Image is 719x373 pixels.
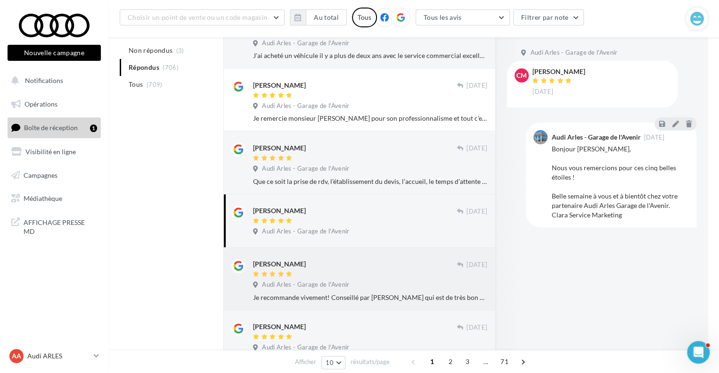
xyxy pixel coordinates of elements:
[551,144,689,220] div: Bonjour [PERSON_NAME], Nous vous remercions pour ces cinq belles étoiles ! Belle semaine à vous e...
[253,259,306,269] div: [PERSON_NAME]
[6,117,103,138] a: Boîte de réception1
[466,144,487,153] span: [DATE]
[262,165,349,173] span: Audi Arles - Garage de l'Avenir
[25,148,76,156] span: Visibilité en ligne
[416,9,510,25] button: Tous les avis
[460,354,475,369] span: 3
[6,212,103,240] a: AFFICHAGE PRESSE MD
[516,71,527,80] span: CM
[551,134,640,141] div: Audi Arles - Garage de l'Avenir
[6,94,103,114] a: Opérations
[443,354,458,369] span: 2
[321,356,345,369] button: 10
[306,9,347,25] button: Au total
[129,80,143,89] span: Tous
[466,82,487,90] span: [DATE]
[466,261,487,269] span: [DATE]
[290,9,347,25] button: Au total
[25,76,63,84] span: Notifications
[326,359,334,366] span: 10
[253,206,306,216] div: [PERSON_NAME]
[176,47,184,54] span: (3)
[120,9,285,25] button: Choisir un point de vente ou un code magasin
[24,194,62,202] span: Médiathèque
[27,351,90,361] p: Audi ARLES
[466,207,487,216] span: [DATE]
[8,347,101,365] a: AA Audi ARLES
[253,322,306,332] div: [PERSON_NAME]
[24,171,57,179] span: Campagnes
[644,134,664,141] span: [DATE]
[8,45,101,61] button: Nouvelle campagne
[352,8,377,27] div: Tous
[6,71,99,91] button: Notifications
[425,354,440,369] span: 1
[262,227,349,236] span: Audi Arles - Garage de l'Avenir
[262,343,349,352] span: Audi Arles - Garage de l'Avenir
[497,354,512,369] span: 71
[129,46,172,55] span: Non répondus
[128,13,267,21] span: Choisir un point de vente ou un code magasin
[12,351,21,361] span: AA
[253,143,306,153] div: [PERSON_NAME]
[532,88,553,96] span: [DATE]
[147,81,163,88] span: (709)
[466,323,487,332] span: [DATE]
[90,124,97,132] div: 1
[253,114,487,123] div: Je remercie monsieur [PERSON_NAME] pour son professionnalisme et tout c’est bon conseil pour l’ac...
[253,51,487,60] div: J'ai acheté un véhicule il y a plus de deux ans avec le service commercial excellent. Depuis j'ai...
[530,49,617,57] span: Audi Arles - Garage de l'Avenir
[253,293,487,302] div: Je recommande vivement! Conseillé par [PERSON_NAME] qui est de très bon conseil . Je recommande v...
[262,281,349,289] span: Audi Arles - Garage de l'Avenir
[478,354,493,369] span: ...
[6,142,103,162] a: Visibilité en ligne
[424,13,462,21] span: Tous les avis
[253,81,306,90] div: [PERSON_NAME]
[295,357,316,366] span: Afficher
[24,216,97,236] span: AFFICHAGE PRESSE MD
[262,102,349,110] span: Audi Arles - Garage de l'Avenir
[262,39,349,48] span: Audi Arles - Garage de l'Avenir
[6,189,103,208] a: Médiathèque
[513,9,584,25] button: Filtrer par note
[687,341,710,364] iframe: Intercom live chat
[25,100,57,108] span: Opérations
[532,68,585,75] div: [PERSON_NAME]
[253,177,487,186] div: Que ce soit la prise de rdv, l’établissement du devis, l’accueil, le temps d’attente des travaux ...
[6,166,103,185] a: Campagnes
[24,124,78,132] span: Boîte de réception
[351,357,390,366] span: résultats/page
